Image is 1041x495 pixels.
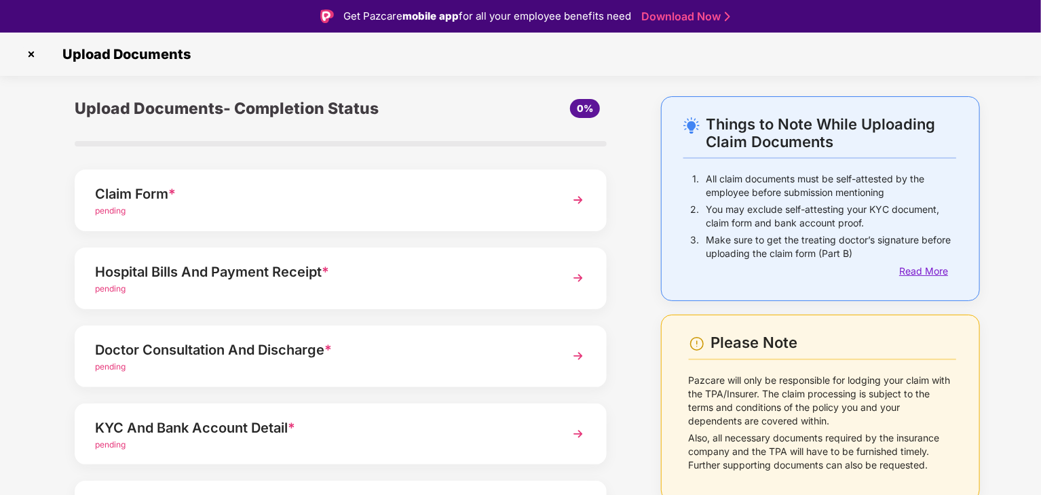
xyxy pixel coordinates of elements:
p: 2. [690,203,699,230]
div: Doctor Consultation And Discharge [95,339,545,361]
p: 3. [690,233,699,260]
p: Pazcare will only be responsible for lodging your claim with the TPA/Insurer. The claim processin... [689,374,956,428]
img: svg+xml;base64,PHN2ZyBpZD0iTmV4dCIgeG1sbnM9Imh0dHA6Ly93d3cudzMub3JnLzIwMDAvc3ZnIiB3aWR0aD0iMzYiIG... [566,422,590,446]
img: Logo [320,9,334,23]
div: Get Pazcare for all your employee benefits need [343,8,631,24]
div: Please Note [711,334,956,352]
span: pending [95,439,126,450]
strong: mobile app [402,9,459,22]
span: pending [95,361,126,372]
img: svg+xml;base64,PHN2ZyBpZD0iTmV4dCIgeG1sbnM9Imh0dHA6Ly93d3cudzMub3JnLzIwMDAvc3ZnIiB3aWR0aD0iMzYiIG... [566,188,590,212]
div: Claim Form [95,183,545,205]
p: 1. [692,172,699,199]
span: pending [95,283,126,294]
img: svg+xml;base64,PHN2ZyBpZD0iTmV4dCIgeG1sbnM9Imh0dHA6Ly93d3cudzMub3JnLzIwMDAvc3ZnIiB3aWR0aD0iMzYiIG... [566,344,590,368]
img: Stroke [725,9,730,24]
p: All claim documents must be self-attested by the employee before submission mentioning [706,172,956,199]
span: Upload Documents [49,46,197,62]
a: Download Now [641,9,726,24]
p: Make sure to get the treating doctor’s signature before uploading the claim form (Part B) [706,233,956,260]
span: pending [95,205,126,216]
div: Upload Documents- Completion Status [75,96,429,121]
div: Things to Note While Uploading Claim Documents [706,115,956,151]
img: svg+xml;base64,PHN2ZyBpZD0iTmV4dCIgeG1sbnM9Imh0dHA6Ly93d3cudzMub3JnLzIwMDAvc3ZnIiB3aWR0aD0iMzYiIG... [566,266,590,290]
span: 0% [577,102,593,114]
p: Also, all necessary documents required by the insurance company and the TPA will have to be furni... [689,431,956,472]
img: svg+xml;base64,PHN2ZyBpZD0iQ3Jvc3MtMzJ4MzIiIHhtbG5zPSJodHRwOi8vd3d3LnczLm9yZy8yMDAwL3N2ZyIgd2lkdG... [20,43,42,65]
img: svg+xml;base64,PHN2ZyBpZD0iV2FybmluZ18tXzI0eDI0IiBkYXRhLW5hbWU9Ildhcm5pbmcgLSAyNHgyNCIgeG1sbnM9Im... [689,336,705,352]
div: KYC And Bank Account Detail [95,417,545,439]
p: You may exclude self-attesting your KYC document, claim form and bank account proof. [706,203,956,230]
div: Hospital Bills And Payment Receipt [95,261,545,283]
img: svg+xml;base64,PHN2ZyB4bWxucz0iaHR0cDovL3d3dy53My5vcmcvMjAwMC9zdmciIHdpZHRoPSIyNC4wOTMiIGhlaWdodD... [683,117,700,134]
div: Read More [899,264,956,279]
